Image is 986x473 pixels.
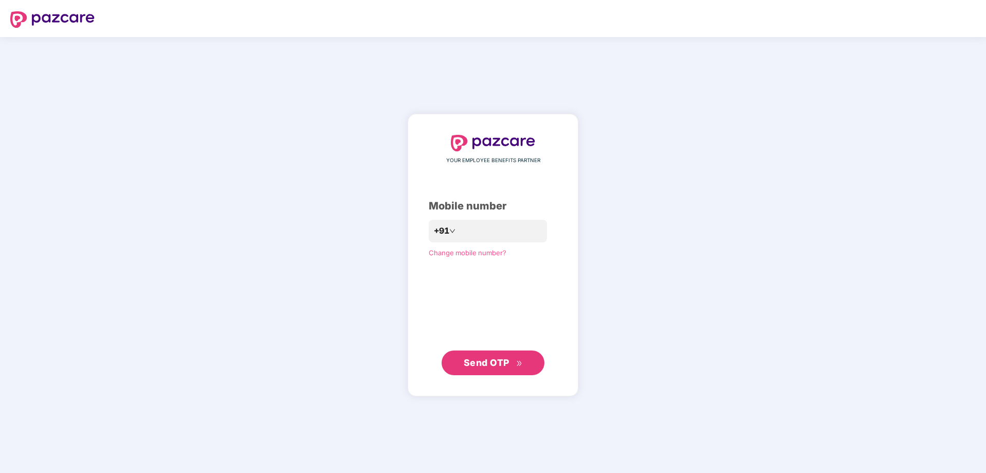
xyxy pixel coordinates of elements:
[442,351,544,375] button: Send OTPdouble-right
[10,11,95,28] img: logo
[516,360,523,367] span: double-right
[429,198,557,214] div: Mobile number
[451,135,535,151] img: logo
[434,224,449,237] span: +91
[446,156,540,165] span: YOUR EMPLOYEE BENEFITS PARTNER
[429,249,506,257] a: Change mobile number?
[449,228,455,234] span: down
[464,357,509,368] span: Send OTP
